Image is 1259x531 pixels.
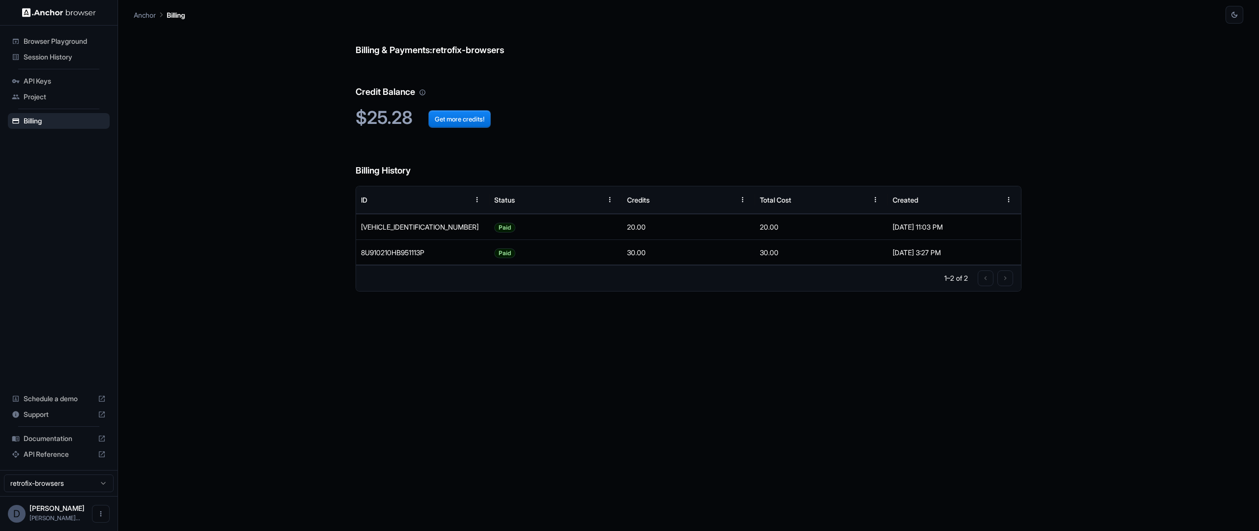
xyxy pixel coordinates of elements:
[893,240,1016,265] div: [DATE] 3:27 PM
[30,514,80,522] span: daniel@retrofix.ai
[583,191,601,208] button: Sort
[622,214,755,239] div: 20.00
[356,239,489,265] div: 8U910210HB951113P
[356,144,1021,178] h6: Billing History
[495,215,515,240] span: Paid
[419,89,426,96] svg: Your credit balance will be consumed as you use the API. Visit the usage page to view a breakdown...
[8,73,110,89] div: API Keys
[849,191,867,208] button: Sort
[622,239,755,265] div: 30.00
[734,191,751,208] button: Menu
[24,116,106,126] span: Billing
[24,76,106,86] span: API Keys
[24,36,106,46] span: Browser Playground
[361,196,367,204] div: ID
[24,449,94,459] span: API Reference
[24,92,106,102] span: Project
[356,107,1021,128] h2: $25.28
[494,196,515,204] div: Status
[1000,191,1018,208] button: Menu
[760,196,791,204] div: Total Cost
[982,191,1000,208] button: Sort
[8,49,110,65] div: Session History
[601,191,619,208] button: Menu
[8,431,110,446] div: Documentation
[134,9,185,20] nav: breadcrumb
[30,504,85,512] span: Daniel Portela
[716,191,734,208] button: Sort
[755,214,888,239] div: 20.00
[92,505,110,523] button: Open menu
[24,434,94,443] span: Documentation
[468,191,486,208] button: Menu
[356,65,1021,99] h6: Credit Balance
[755,239,888,265] div: 30.00
[867,191,884,208] button: Menu
[450,191,468,208] button: Sort
[356,214,489,239] div: 08T95262MW0586048
[8,391,110,407] div: Schedule a demo
[8,446,110,462] div: API Reference
[24,410,94,419] span: Support
[8,113,110,129] div: Billing
[8,33,110,49] div: Browser Playground
[944,273,968,283] p: 1–2 of 2
[24,52,106,62] span: Session History
[8,505,26,523] div: D
[356,24,1021,58] h6: Billing & Payments: retrofix-browsers
[627,196,650,204] div: Credits
[495,240,515,265] span: Paid
[428,110,491,128] button: Get more credits!
[22,8,96,17] img: Anchor Logo
[893,214,1016,239] div: [DATE] 11:03 PM
[893,196,918,204] div: Created
[24,394,94,404] span: Schedule a demo
[8,407,110,422] div: Support
[134,10,156,20] p: Anchor
[167,10,185,20] p: Billing
[8,89,110,105] div: Project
